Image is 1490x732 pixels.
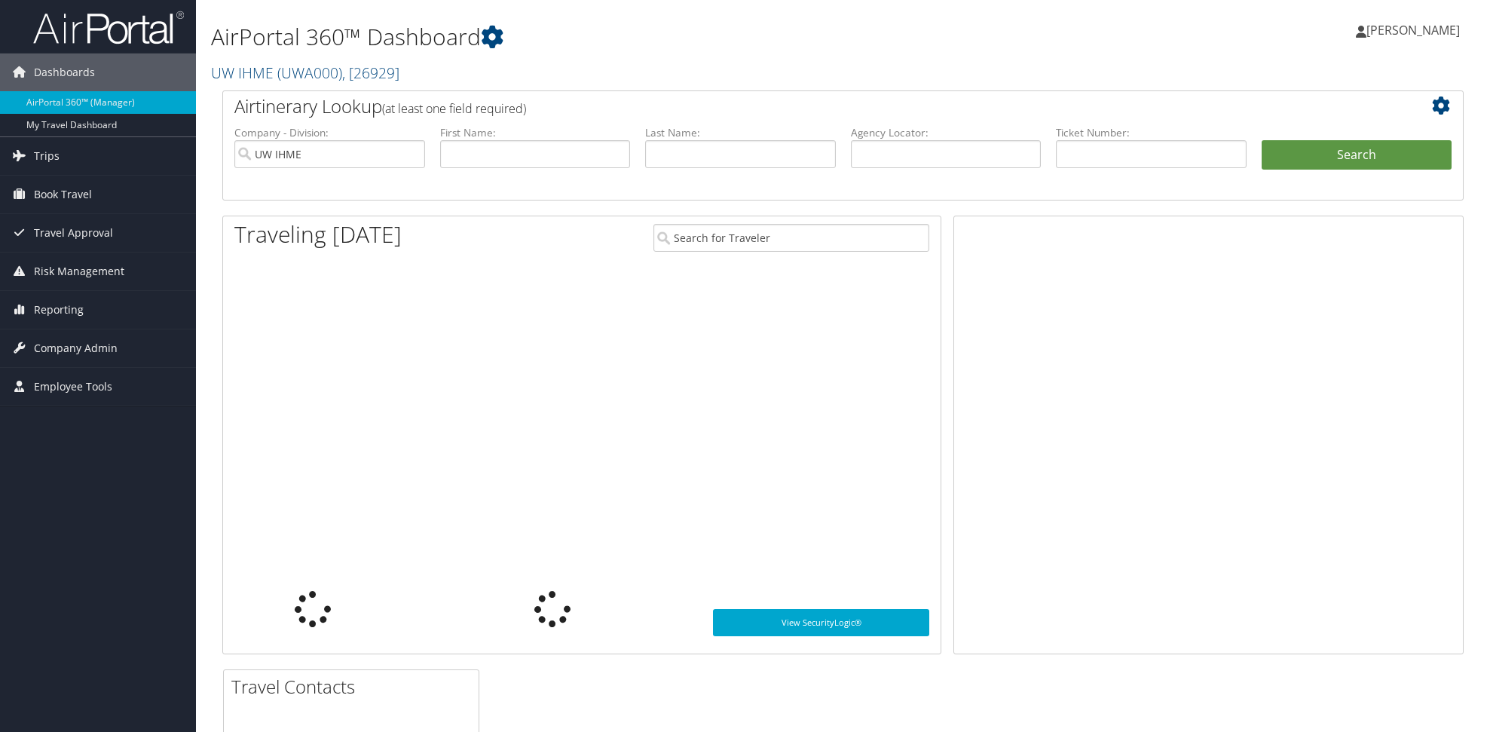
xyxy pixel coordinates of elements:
[34,291,84,329] span: Reporting
[34,368,112,406] span: Employee Tools
[231,674,479,700] h2: Travel Contacts
[382,100,526,117] span: (at least one field required)
[34,214,113,252] span: Travel Approval
[713,609,929,636] a: View SecurityLogic®
[440,125,631,140] label: First Name:
[234,125,425,140] label: Company - Division:
[34,137,60,175] span: Trips
[1056,125,1247,140] label: Ticket Number:
[34,329,118,367] span: Company Admin
[211,21,1054,53] h1: AirPortal 360™ Dashboard
[1262,140,1452,170] button: Search
[277,63,342,83] span: ( UWA000 )
[653,224,930,252] input: Search for Traveler
[342,63,399,83] span: , [ 26929 ]
[1366,22,1460,38] span: [PERSON_NAME]
[645,125,836,140] label: Last Name:
[234,219,402,250] h1: Traveling [DATE]
[851,125,1042,140] label: Agency Locator:
[211,63,399,83] a: UW IHME
[33,10,184,45] img: airportal-logo.png
[34,54,95,91] span: Dashboards
[34,253,124,290] span: Risk Management
[1356,8,1475,53] a: [PERSON_NAME]
[234,93,1348,119] h2: Airtinerary Lookup
[34,176,92,213] span: Book Travel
